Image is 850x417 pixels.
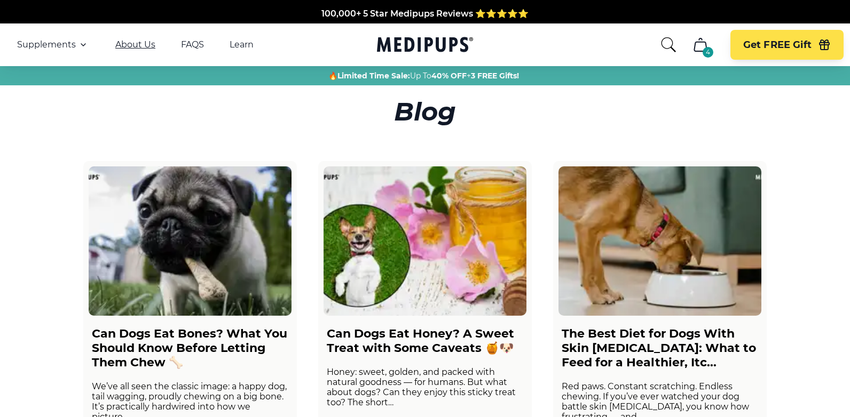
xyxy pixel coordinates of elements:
h2: The Best Diet for Dogs With Skin [MEDICAL_DATA]: What to Feed for a Healthier, Itc... [562,326,758,370]
p: Honey: sweet, golden, and packed with natural goodness — for humans. But what about dogs? Can the... [327,367,523,407]
button: search [660,36,677,53]
button: cart [688,32,713,58]
a: Medipups [377,35,473,57]
div: 4 [703,47,713,58]
span: Supplements [17,39,76,50]
a: Learn [230,39,254,50]
span: 100,000+ 5 Star Medipups Reviews ⭐️⭐️⭐️⭐️⭐️ [321,9,529,19]
button: Get FREE Gift [730,30,844,60]
img: The Best Diet For Dogs With Skin Allergies [558,166,761,316]
button: Supplements [17,38,90,51]
img: Dog with bones [89,166,292,316]
a: FAQS [181,39,204,50]
img: Dog with honey [324,166,526,316]
span: Get FREE Gift [743,39,812,51]
h2: Can Dogs Eat Honey? A Sweet Treat with Some Caveats 🍯🐶 [327,326,523,355]
h2: Can Dogs Eat Bones? What You Should Know Before Letting Them Chew 🦴 [92,326,288,370]
span: 🔥 Up To + [328,70,519,81]
h3: Blog [83,96,767,127]
a: About Us [115,39,155,50]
